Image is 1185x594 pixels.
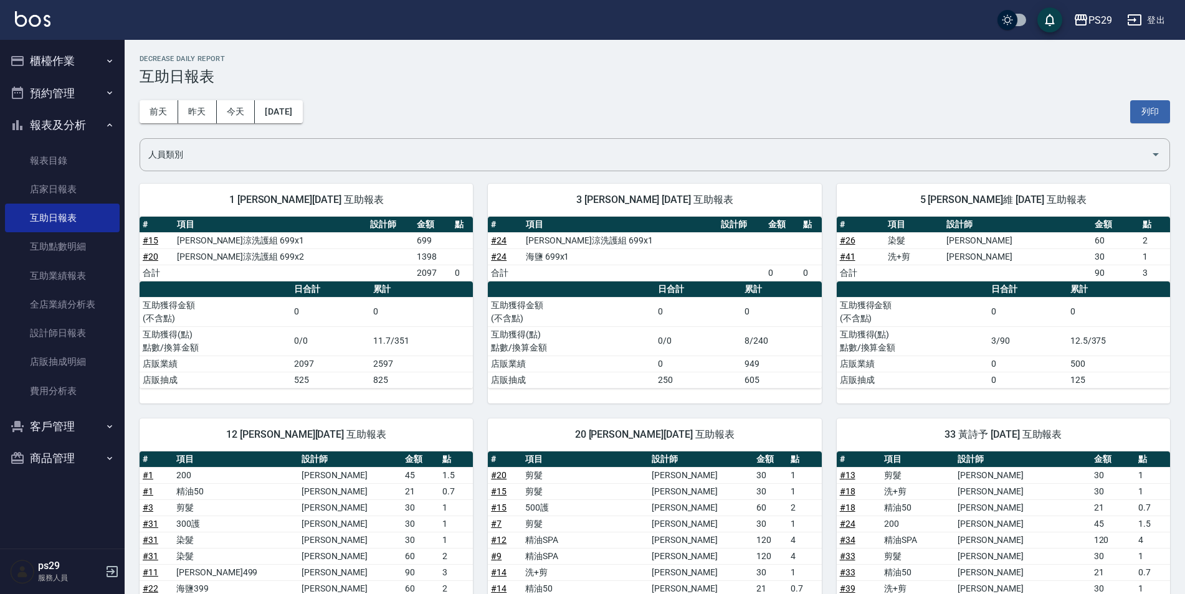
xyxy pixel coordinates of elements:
[5,45,120,77] button: 櫃檯作業
[649,532,753,548] td: [PERSON_NAME]
[988,297,1067,326] td: 0
[800,217,822,233] th: 點
[370,281,473,298] th: 累計
[954,483,1091,499] td: [PERSON_NAME]
[173,483,298,499] td: 精油50
[788,532,822,548] td: 4
[439,483,473,499] td: 0.7
[1091,499,1135,516] td: 21
[840,235,855,245] a: #26
[788,499,822,516] td: 2
[753,516,788,532] td: 30
[5,146,120,175] a: 報表目錄
[1088,12,1112,28] div: PS29
[1135,483,1170,499] td: 1
[402,532,439,548] td: 30
[143,252,158,262] a: #20
[1091,564,1135,580] td: 21
[140,100,178,123] button: 前天
[753,548,788,564] td: 120
[1140,265,1170,281] td: 3
[840,252,855,262] a: #41
[837,217,1170,281] table: a dense table
[1140,248,1170,265] td: 1
[649,564,753,580] td: [PERSON_NAME]
[649,467,753,483] td: [PERSON_NAME]
[837,451,881,468] th: #
[402,467,439,483] td: 45
[943,248,1092,265] td: [PERSON_NAME]
[414,232,452,248] td: 699
[402,499,439,516] td: 30
[15,11,50,27] img: Logo
[522,483,649,499] td: 剪髮
[173,467,298,483] td: 200
[291,281,370,298] th: 日合計
[954,451,1091,468] th: 設計師
[1135,564,1170,580] td: 0.7
[298,451,402,468] th: 設計師
[522,499,649,516] td: 500護
[1091,451,1135,468] th: 金額
[753,483,788,499] td: 30
[143,502,153,512] a: #3
[655,326,741,356] td: 0/0
[954,516,1091,532] td: [PERSON_NAME]
[753,467,788,483] td: 30
[1135,451,1170,468] th: 點
[881,467,954,483] td: 剪髮
[38,572,102,583] p: 服務人員
[523,232,718,248] td: [PERSON_NAME]涼洗護組 699x1
[143,535,158,545] a: #31
[143,551,158,561] a: #31
[1135,532,1170,548] td: 4
[488,217,821,281] table: a dense table
[881,564,954,580] td: 精油50
[5,410,120,443] button: 客戶管理
[10,559,35,584] img: Person
[649,516,753,532] td: [PERSON_NAME]
[143,567,158,577] a: #11
[217,100,255,123] button: 今天
[840,567,855,577] a: #33
[5,347,120,376] a: 店販抽成明細
[649,483,753,499] td: [PERSON_NAME]
[143,235,158,245] a: #15
[1092,217,1140,233] th: 金額
[1091,467,1135,483] td: 30
[881,499,954,516] td: 精油50
[173,499,298,516] td: 剪髮
[155,428,458,441] span: 12 [PERSON_NAME][DATE] 互助報表
[178,100,217,123] button: 昨天
[402,451,439,468] th: 金額
[488,281,821,389] table: a dense table
[881,451,954,468] th: 項目
[491,486,507,496] a: #15
[488,451,522,468] th: #
[439,516,473,532] td: 1
[488,372,655,388] td: 店販抽成
[885,232,943,248] td: 染髮
[439,467,473,483] td: 1.5
[649,548,753,564] td: [PERSON_NAME]
[1067,356,1170,372] td: 500
[1135,499,1170,516] td: 0.7
[1135,548,1170,564] td: 1
[840,535,855,545] a: #34
[402,516,439,532] td: 30
[852,428,1155,441] span: 33 黃詩予 [DATE] 互助報表
[140,281,473,389] table: a dense table
[439,451,473,468] th: 點
[298,499,402,516] td: [PERSON_NAME]
[414,265,452,281] td: 2097
[140,68,1170,85] h3: 互助日報表
[840,519,855,529] a: #24
[1091,548,1135,564] td: 30
[298,516,402,532] td: [PERSON_NAME]
[1146,144,1166,164] button: Open
[718,217,765,233] th: 設計師
[753,532,788,548] td: 120
[837,356,988,372] td: 店販業績
[522,467,649,483] td: 剪髮
[173,451,298,468] th: 項目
